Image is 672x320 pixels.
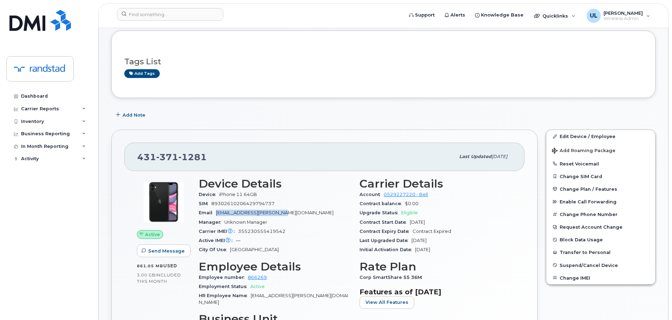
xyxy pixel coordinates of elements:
[124,69,160,78] a: Add tags
[360,177,512,190] h3: Carrier Details
[415,247,430,252] span: [DATE]
[546,170,655,183] button: Change SIM Card
[546,272,655,284] button: Change IMEI
[360,296,414,309] button: View All Features
[199,284,250,289] span: Employment Status
[560,199,617,204] span: Enable Call Forwarding
[199,238,236,243] span: Active IMEI
[199,293,348,305] span: [EMAIL_ADDRESS][PERSON_NAME][DOMAIN_NAME]
[404,8,440,22] a: Support
[450,12,465,19] span: Alerts
[365,299,408,306] span: View All Features
[542,13,568,19] span: Quicklinks
[360,288,512,296] h3: Features as of [DATE]
[178,152,207,162] span: 1281
[117,8,223,21] input: Find something...
[211,201,275,206] span: 89302610206429794737
[360,238,411,243] span: Last Upgraded Date
[137,272,181,284] span: included this month
[163,263,177,268] span: used
[546,246,655,259] button: Transfer to Personal
[199,177,351,190] h3: Device Details
[111,109,151,121] button: Add Note
[360,201,405,206] span: Contract balance
[459,154,492,159] span: Last updated
[360,275,426,280] span: Corp SmartShare 55 36M
[604,10,643,16] span: [PERSON_NAME]
[216,210,334,215] span: [EMAIL_ADDRESS][PERSON_NAME][DOMAIN_NAME]
[546,208,655,221] button: Change Phone Number
[199,275,248,280] span: Employee number
[546,157,655,170] button: Reset Voicemail
[560,186,617,191] span: Change Plan / Features
[546,233,655,246] button: Block Data Usage
[481,12,523,19] span: Knowledge Base
[199,210,216,215] span: Email
[199,201,211,206] span: SIM
[546,183,655,195] button: Change Plan / Features
[401,210,418,215] span: Eligible
[219,192,257,197] span: iPhone 11 64GB
[145,231,160,238] span: Active
[143,181,185,223] img: iPhone_11.jpg
[411,238,427,243] span: [DATE]
[360,192,384,197] span: Account
[224,220,267,225] span: Unknown Manager
[199,229,238,234] span: Carrier IMEI
[492,154,507,159] span: [DATE]
[238,229,285,234] span: 355230555419542
[360,260,512,273] h3: Rate Plan
[546,143,655,157] button: Add Roaming Package
[156,152,178,162] span: 371
[440,8,470,22] a: Alerts
[250,284,265,289] span: Active
[199,247,230,252] span: City Of Use
[582,9,655,23] div: Uraib Lakhani
[546,221,655,233] button: Request Account Change
[560,262,618,268] span: Suspend/Cancel Device
[236,238,241,243] span: —
[230,247,279,252] span: [GEOGRAPHIC_DATA]
[604,16,643,21] span: Wireless Admin
[199,192,219,197] span: Device
[470,8,528,22] a: Knowledge Base
[137,152,207,162] span: 431
[546,130,655,143] a: Edit Device / Employee
[360,210,401,215] span: Upgrade Status
[546,259,655,272] button: Suspend/Cancel Device
[546,195,655,208] button: Enable Call Forwarding
[590,12,598,20] span: UL
[123,112,145,118] span: Add Note
[529,9,580,23] div: Quicklinks
[405,201,419,206] span: $0.00
[199,260,351,273] h3: Employee Details
[552,148,615,155] span: Add Roaming Package
[248,275,267,280] a: 866269
[199,220,224,225] span: Manager
[137,244,191,257] button: Send Message
[360,220,410,225] span: Contract Start Date
[124,57,643,66] h3: Tags List
[360,229,413,234] span: Contract Expiry Date
[415,12,435,19] span: Support
[137,273,156,277] span: 3.00 GB
[410,220,425,225] span: [DATE]
[199,293,251,298] span: HR Employee Name
[384,192,428,197] a: 0529227220 - Bell
[148,248,185,254] span: Send Message
[360,247,415,252] span: Initial Activation Date
[137,263,163,268] span: 861.05 MB
[413,229,451,234] span: Contract Expired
